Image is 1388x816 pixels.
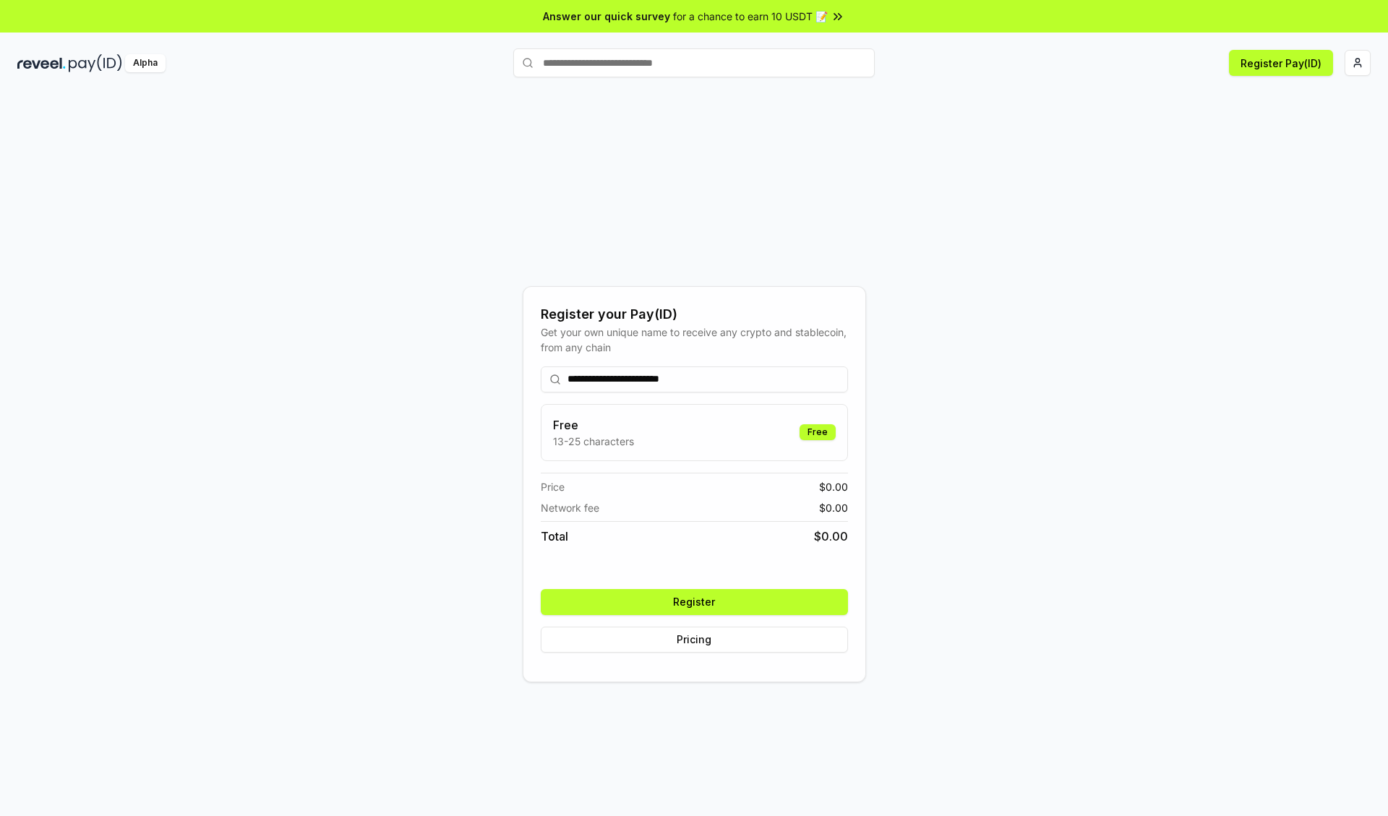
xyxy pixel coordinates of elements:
[541,479,565,494] span: Price
[541,589,848,615] button: Register
[819,479,848,494] span: $ 0.00
[541,500,599,515] span: Network fee
[814,528,848,545] span: $ 0.00
[553,416,634,434] h3: Free
[541,304,848,325] div: Register your Pay(ID)
[553,434,634,449] p: 13-25 characters
[541,627,848,653] button: Pricing
[819,500,848,515] span: $ 0.00
[17,54,66,72] img: reveel_dark
[541,528,568,545] span: Total
[673,9,828,24] span: for a chance to earn 10 USDT 📝
[69,54,122,72] img: pay_id
[543,9,670,24] span: Answer our quick survey
[541,325,848,355] div: Get your own unique name to receive any crypto and stablecoin, from any chain
[1229,50,1333,76] button: Register Pay(ID)
[800,424,836,440] div: Free
[125,54,166,72] div: Alpha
